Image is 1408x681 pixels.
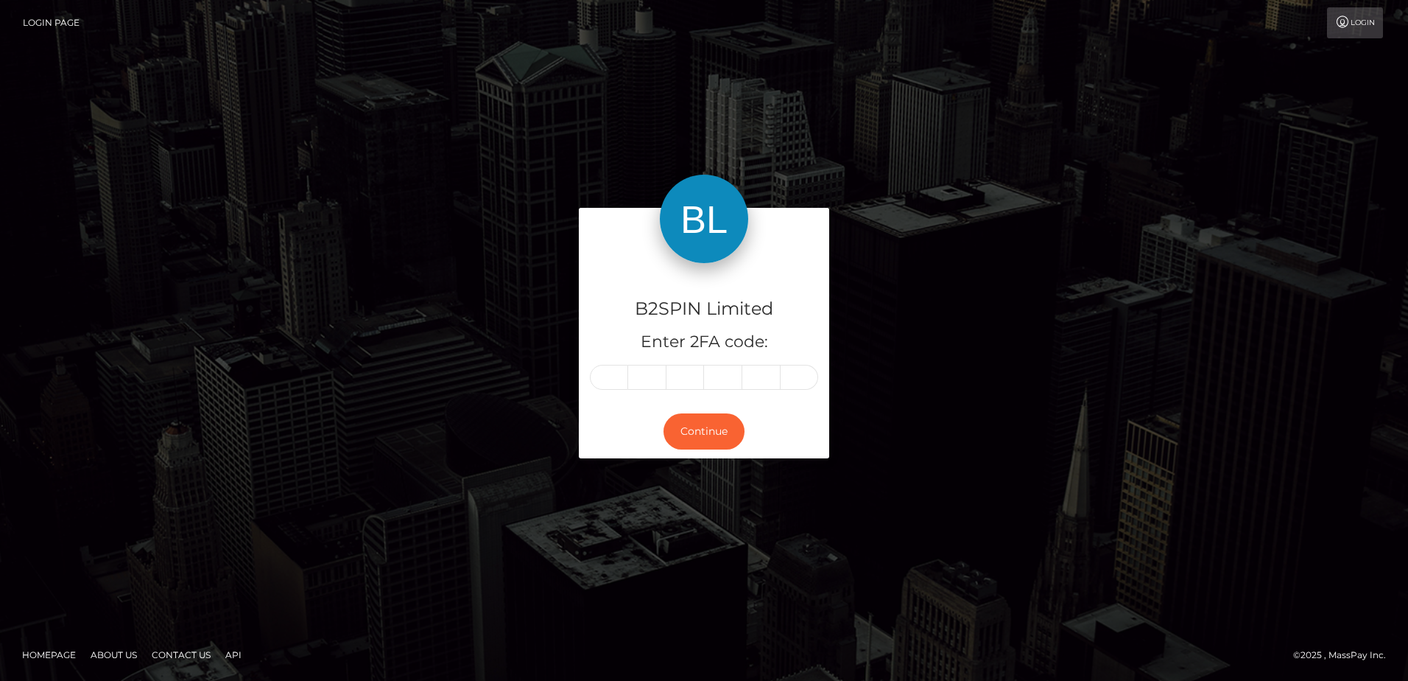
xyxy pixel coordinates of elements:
[16,643,82,666] a: Homepage
[219,643,247,666] a: API
[146,643,217,666] a: Contact Us
[1293,647,1397,663] div: © 2025 , MassPay Inc.
[590,296,818,322] h4: B2SPIN Limited
[85,643,143,666] a: About Us
[660,175,748,263] img: B2SPIN Limited
[23,7,80,38] a: Login Page
[590,331,818,354] h5: Enter 2FA code:
[663,413,745,450] button: Continue
[1327,7,1383,38] a: Login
